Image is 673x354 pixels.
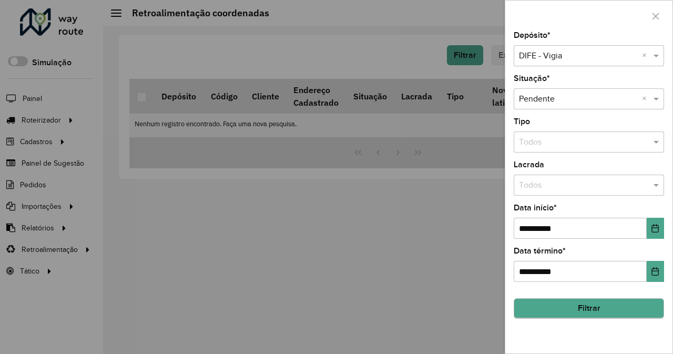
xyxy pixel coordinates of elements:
[642,49,651,62] span: Clear all
[514,29,550,42] label: Depósito
[647,218,664,239] button: Choose Date
[514,298,664,318] button: Filtrar
[647,261,664,282] button: Choose Date
[514,158,544,171] label: Lacrada
[514,245,566,257] label: Data término
[514,201,557,214] label: Data início
[642,93,651,105] span: Clear all
[514,115,530,128] label: Tipo
[514,72,550,85] label: Situação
